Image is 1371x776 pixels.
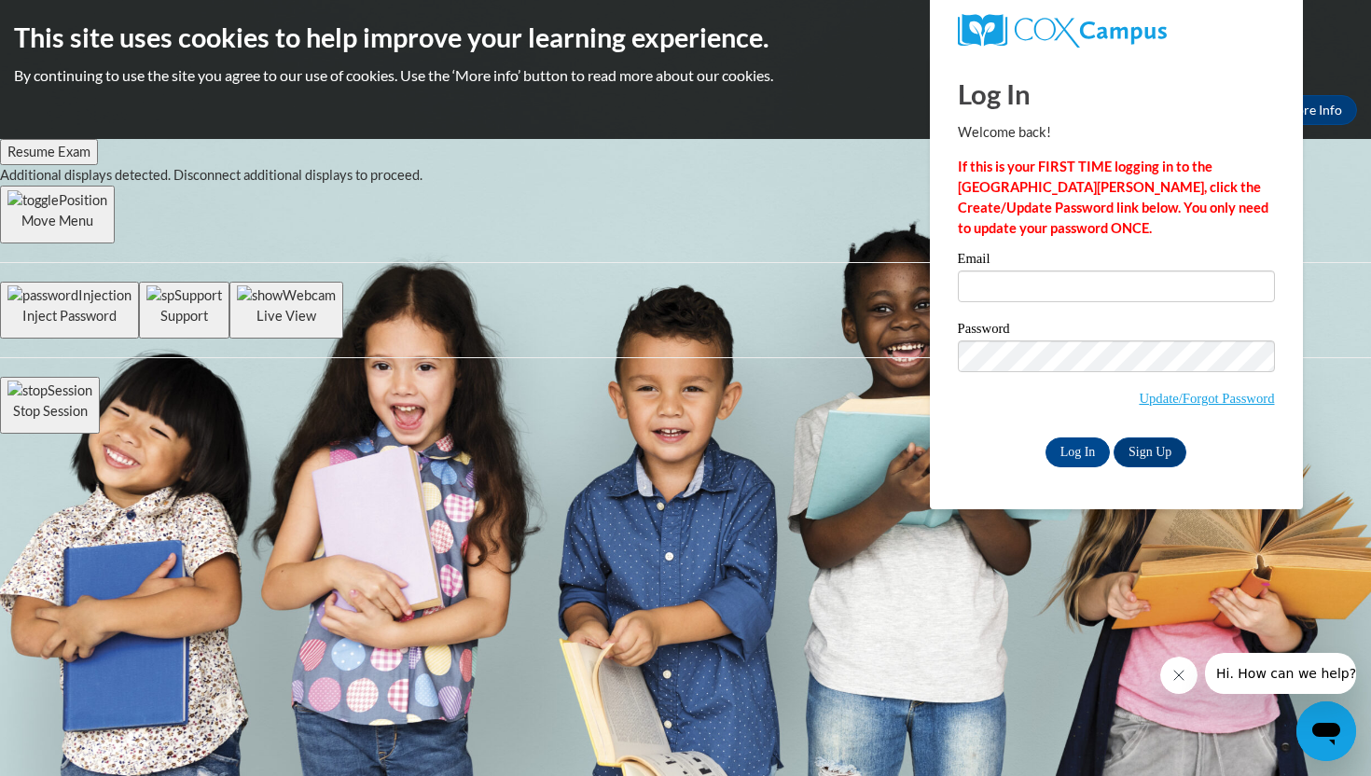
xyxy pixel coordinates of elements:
img: passwordInjection [7,285,132,306]
p: Welcome back! [958,122,1275,143]
p: Live View [237,306,336,326]
iframe: Button to launch messaging window [1296,701,1356,761]
button: Support [139,282,229,339]
h2: This site uses cookies to help improve your learning experience. [14,19,1357,56]
p: Move Menu [7,211,107,231]
p: Stop Session [7,401,92,422]
label: Password [958,322,1275,340]
img: stopSession [7,381,92,401]
img: spSupport [146,285,222,306]
h1: Log In [958,75,1275,113]
p: Inject Password [7,306,132,326]
strong: If this is your FIRST TIME logging in to the [GEOGRAPHIC_DATA][PERSON_NAME], click the Create/Upd... [958,159,1268,236]
iframe: Close message [1160,657,1198,694]
a: Update/Forgot Password [1139,391,1274,406]
img: showWebcam [237,285,336,306]
button: Live View [229,282,343,339]
a: COX Campus [958,14,1275,48]
iframe: Message from company [1205,653,1356,694]
img: COX Campus [958,14,1167,48]
p: By continuing to use the site you agree to our use of cookies. Use the ‘More info’ button to read... [14,65,1357,86]
input: Log In [1046,437,1111,467]
a: More Info [1269,95,1357,125]
img: togglePosition [7,190,107,211]
a: Sign Up [1114,437,1186,467]
p: Support [146,306,222,326]
label: Email [958,252,1275,270]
